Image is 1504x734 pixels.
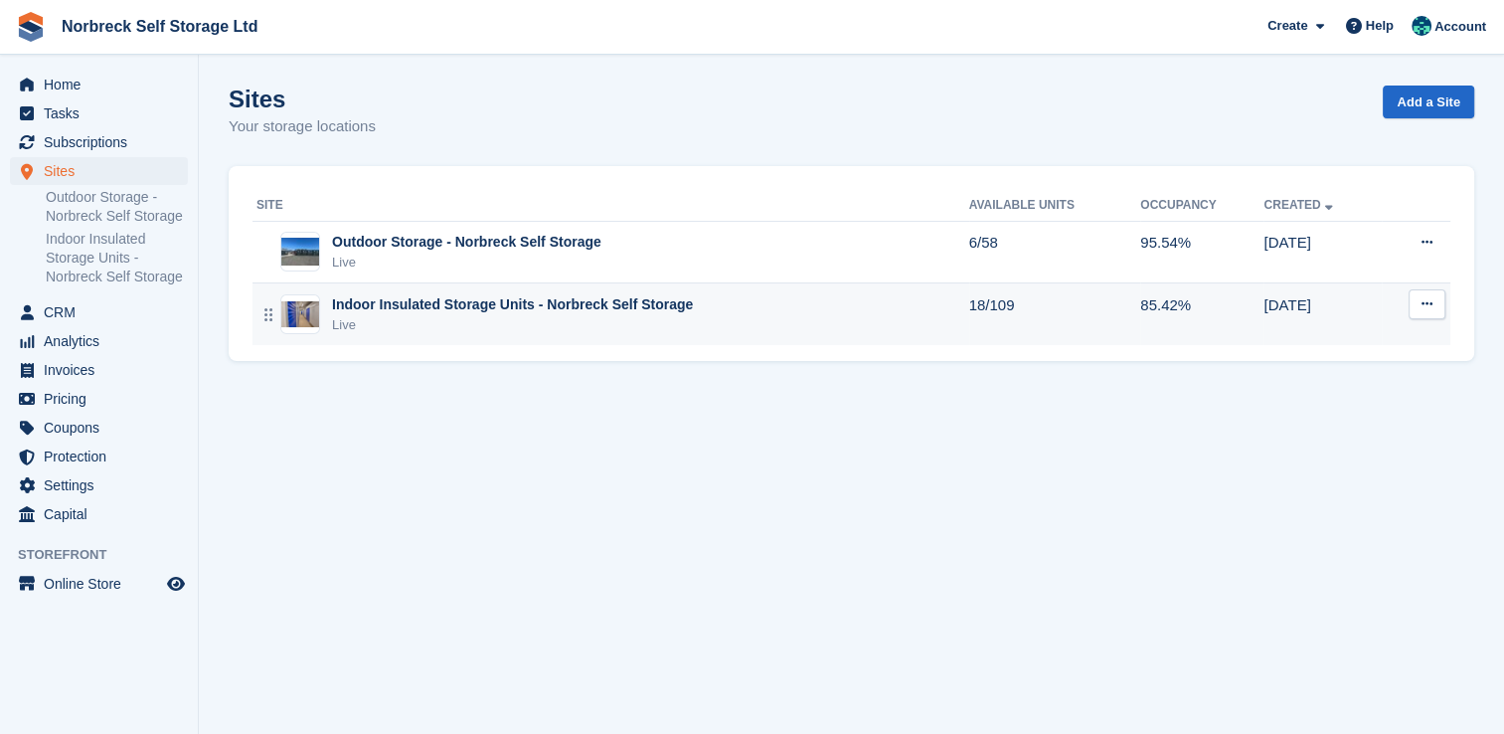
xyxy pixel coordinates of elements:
a: menu [10,414,188,442]
a: menu [10,128,188,156]
p: Your storage locations [229,115,376,138]
span: Analytics [44,327,163,355]
th: Occupancy [1140,190,1263,222]
a: menu [10,385,188,413]
span: Invoices [44,356,163,384]
img: Sally King [1412,16,1431,36]
h1: Sites [229,86,376,112]
span: Storefront [18,545,198,565]
div: Outdoor Storage - Norbreck Self Storage [332,232,601,253]
a: menu [10,298,188,326]
td: 6/58 [969,221,1141,283]
a: Norbreck Self Storage Ltd [54,10,265,43]
span: Tasks [44,99,163,127]
span: Coupons [44,414,163,442]
th: Available Units [969,190,1141,222]
span: Protection [44,443,163,470]
td: 18/109 [969,283,1141,345]
div: Live [332,315,693,335]
span: Pricing [44,385,163,413]
th: Site [252,190,969,222]
div: Live [332,253,601,273]
img: stora-icon-8386f47178a22dfd0bd8f6a31ec36ba5ce8667c1dd55bd0f319d3a0aa187defe.svg [16,12,46,42]
td: [DATE] [1263,283,1382,345]
span: Help [1366,16,1394,36]
div: Indoor Insulated Storage Units - Norbreck Self Storage [332,294,693,315]
span: Account [1434,17,1486,37]
td: 85.42% [1140,283,1263,345]
a: Indoor Insulated Storage Units - Norbreck Self Storage [46,230,188,286]
td: 95.54% [1140,221,1263,283]
a: Created [1263,198,1336,212]
a: menu [10,71,188,98]
img: Image of Indoor Insulated Storage Units - Norbreck Self Storage site [281,301,319,327]
span: Settings [44,471,163,499]
span: Subscriptions [44,128,163,156]
a: menu [10,99,188,127]
a: menu [10,157,188,185]
span: Create [1267,16,1307,36]
a: menu [10,471,188,499]
a: menu [10,500,188,528]
a: menu [10,443,188,470]
a: Add a Site [1383,86,1474,118]
a: menu [10,570,188,598]
span: CRM [44,298,163,326]
span: Online Store [44,570,163,598]
a: menu [10,327,188,355]
span: Capital [44,500,163,528]
a: menu [10,356,188,384]
a: Outdoor Storage - Norbreck Self Storage [46,188,188,226]
img: Image of Outdoor Storage - Norbreck Self Storage site [281,238,319,267]
a: Preview store [164,572,188,596]
td: [DATE] [1263,221,1382,283]
span: Home [44,71,163,98]
span: Sites [44,157,163,185]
